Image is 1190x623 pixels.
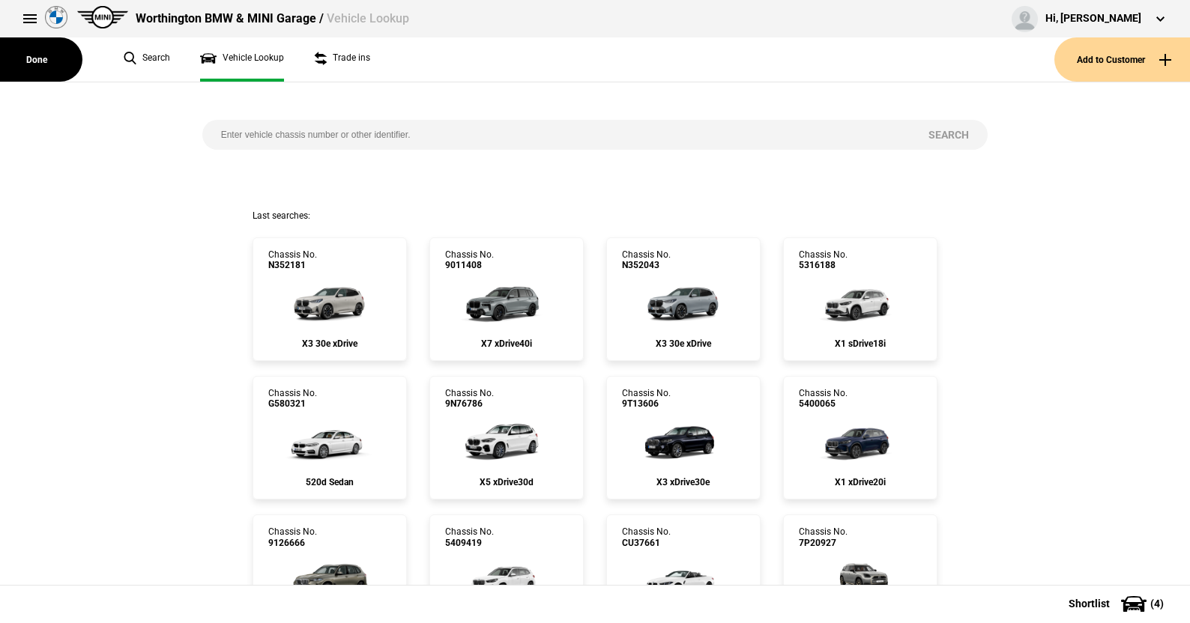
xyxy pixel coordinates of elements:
img: mini.png [77,6,128,28]
div: X1 sDrive18i [799,338,922,349]
button: Shortlist(4) [1046,585,1190,622]
span: 5400065 [799,398,848,409]
img: cosySec [280,410,379,469]
div: Chassis No. [445,388,494,410]
div: X3 xDrive30e [622,477,745,487]
div: Worthington BMW & MINI Garage / [136,10,409,27]
div: 520d Sedan [268,477,391,487]
span: Shortlist [1069,598,1110,609]
span: 5316188 [799,260,848,270]
span: 7P20927 [799,538,848,548]
img: cosySec [280,271,379,331]
div: Chassis No. [268,526,317,548]
span: G580321 [268,398,317,409]
button: Search [910,120,988,150]
div: X1 xDrive20i [799,477,922,487]
div: Chassis No. [622,388,671,410]
img: cosySec [280,548,379,608]
a: Vehicle Lookup [200,37,284,82]
span: 9T13606 [622,398,671,409]
img: cosySec [633,271,733,331]
span: N352043 [622,260,671,270]
div: Chassis No. [799,388,848,410]
div: X3 30e xDrive [268,338,391,349]
img: cosySec [810,410,910,469]
img: bmw.png [45,6,67,28]
div: Chassis No. [622,249,671,271]
img: cosySec [810,271,910,331]
div: Chassis No. [799,249,848,271]
span: N352181 [268,260,317,270]
span: Last searches: [253,210,310,221]
span: 9N76786 [445,398,494,409]
img: cosySec [821,548,901,608]
div: Chassis No. [268,249,317,271]
span: 9126666 [268,538,317,548]
a: Search [124,37,170,82]
div: Chassis No. [622,526,671,548]
button: Add to Customer [1054,37,1190,82]
a: Trade ins [314,37,370,82]
input: Enter vehicle chassis number or other identifier. [202,120,910,150]
span: Vehicle Lookup [327,11,409,25]
span: 9011408 [445,260,494,270]
span: CU37661 [622,538,671,548]
div: Chassis No. [268,388,317,410]
div: X5 xDrive30d [445,477,568,487]
span: ( 4 ) [1150,598,1164,609]
span: 5409419 [445,538,494,548]
img: cosySec [633,548,733,608]
img: cosySec [633,410,733,469]
div: Chassis No. [445,249,494,271]
div: Chassis No. [445,526,494,548]
div: X7 xDrive40i [445,338,568,349]
img: cosySec [456,410,556,469]
img: cosySec [456,271,556,331]
div: X3 30e xDrive [622,338,745,349]
div: Chassis No. [799,526,848,548]
img: cosySec [456,548,556,608]
div: Hi, [PERSON_NAME] [1045,11,1141,26]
